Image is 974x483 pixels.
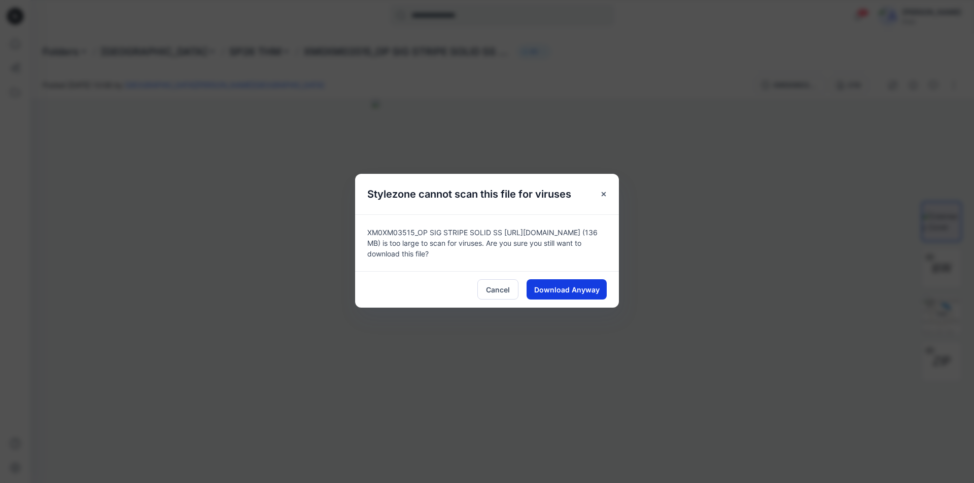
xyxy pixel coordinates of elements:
button: Close [595,185,613,203]
h5: Stylezone cannot scan this file for viruses [355,174,583,214]
button: Download Anyway [527,279,607,300]
span: Cancel [486,284,510,295]
div: XM0XM03515_OP SIG STRIPE SOLID SS [URL][DOMAIN_NAME] (136 MB) is too large to scan for viruses. A... [355,214,619,271]
span: Download Anyway [534,284,600,295]
button: Cancel [477,279,518,300]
